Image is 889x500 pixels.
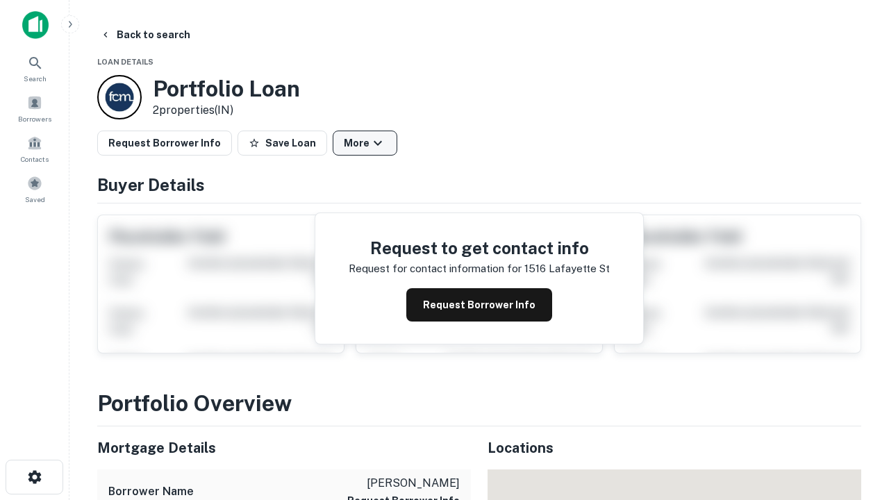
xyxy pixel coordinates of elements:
a: Borrowers [4,90,65,127]
button: More [333,131,397,156]
h3: Portfolio Loan [153,76,300,102]
span: Borrowers [18,113,51,124]
span: Saved [25,194,45,205]
h4: Request to get contact info [349,235,610,260]
span: Loan Details [97,58,153,66]
img: capitalize-icon.png [22,11,49,39]
p: [PERSON_NAME] [347,475,460,492]
span: Contacts [21,153,49,165]
h5: Mortgage Details [97,437,471,458]
button: Request Borrower Info [406,288,552,322]
h3: Portfolio Overview [97,387,861,420]
h6: Borrower Name [108,483,194,500]
p: 1516 lafayette st [524,260,610,277]
button: Save Loan [238,131,327,156]
button: Request Borrower Info [97,131,232,156]
a: Search [4,49,65,87]
h5: Locations [488,437,861,458]
a: Contacts [4,130,65,167]
p: Request for contact information for [349,260,522,277]
a: Saved [4,170,65,208]
h4: Buyer Details [97,172,861,197]
span: Search [24,73,47,84]
p: 2 properties (IN) [153,102,300,119]
iframe: Chat Widget [820,344,889,411]
button: Back to search [94,22,196,47]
